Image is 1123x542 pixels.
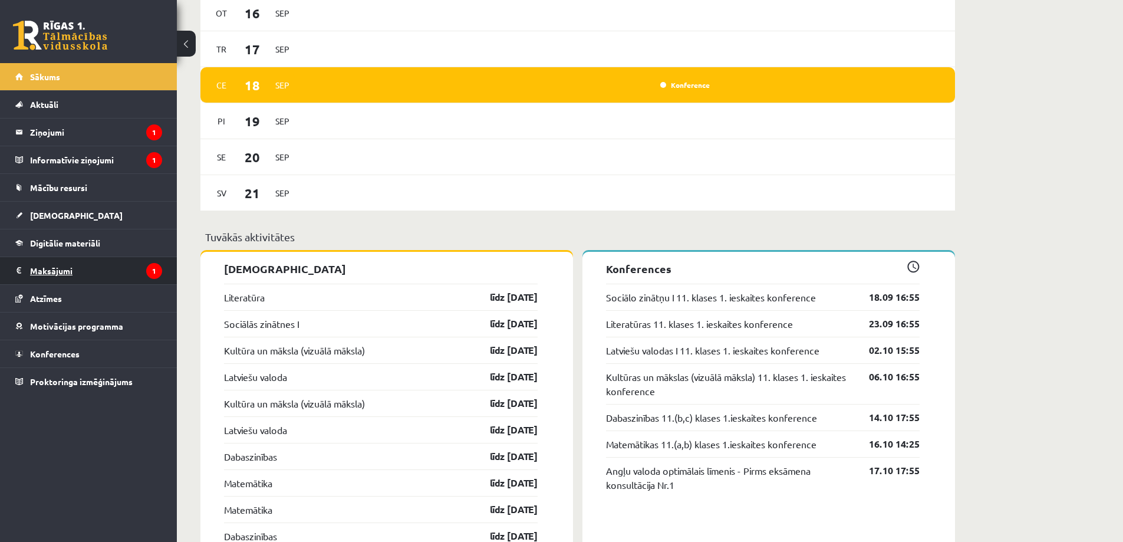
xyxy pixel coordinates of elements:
span: 19 [234,111,271,131]
legend: Informatīvie ziņojumi [30,146,162,173]
a: Literatūras 11. klases 1. ieskaites konference [606,317,793,331]
a: līdz [DATE] [469,396,538,410]
span: Sv [209,184,234,202]
a: Latviešu valodas I 11. klases 1. ieskaites konference [606,343,819,357]
i: 1 [146,124,162,140]
span: Sākums [30,71,60,82]
span: 20 [234,147,271,167]
a: 23.09 16:55 [851,317,920,331]
a: Sociālās zinātnes I [224,317,299,331]
a: Angļu valoda optimālais līmenis - Pirms eksāmena konsultācija Nr.1 [606,464,851,492]
a: līdz [DATE] [469,476,538,490]
a: līdz [DATE] [469,449,538,464]
span: Se [209,148,234,166]
a: [DEMOGRAPHIC_DATA] [15,202,162,229]
span: Sep [270,184,295,202]
i: 1 [146,263,162,279]
a: Mācību resursi [15,174,162,201]
span: Sep [270,40,295,58]
a: Proktoringa izmēģinājums [15,368,162,395]
a: 18.09 16:55 [851,290,920,304]
a: Matemātika [224,476,272,490]
span: Proktoringa izmēģinājums [30,376,133,387]
span: Sep [270,148,295,166]
a: 17.10 17:55 [851,464,920,478]
a: Konference [660,80,710,90]
a: Konferences [15,340,162,367]
a: Kultūras un mākslas (vizuālā māksla) 11. klases 1. ieskaites konference [606,370,851,398]
span: Tr [209,40,234,58]
span: Aktuāli [30,99,58,110]
span: Mācību resursi [30,182,87,193]
a: Dabaszinības 11.(b,c) klases 1.ieskaites konference [606,410,817,425]
span: Pi [209,112,234,130]
a: līdz [DATE] [469,343,538,357]
i: 1 [146,152,162,168]
a: 16.10 14:25 [851,437,920,451]
p: Konferences [606,261,920,277]
a: Kultūra un māksla (vizuālā māksla) [224,343,365,357]
a: Atzīmes [15,285,162,312]
a: Aktuāli [15,91,162,118]
a: Informatīvie ziņojumi1 [15,146,162,173]
legend: Ziņojumi [30,119,162,146]
span: [DEMOGRAPHIC_DATA] [30,210,123,221]
legend: Maksājumi [30,257,162,284]
a: 14.10 17:55 [851,410,920,425]
span: 18 [234,75,271,95]
p: Tuvākās aktivitātes [205,229,950,245]
a: Dabaszinības [224,449,277,464]
a: līdz [DATE] [469,370,538,384]
a: līdz [DATE] [469,290,538,304]
span: Motivācijas programma [30,321,123,331]
a: Sociālo zinātņu I 11. klases 1. ieskaites konference [606,290,816,304]
a: Motivācijas programma [15,313,162,340]
a: 06.10 16:55 [851,370,920,384]
span: Digitālie materiāli [30,238,100,248]
a: 02.10 15:55 [851,343,920,357]
span: Ot [209,4,234,22]
a: Maksājumi1 [15,257,162,284]
a: līdz [DATE] [469,423,538,437]
a: Latviešu valoda [224,423,287,437]
a: Literatūra [224,290,265,304]
span: 17 [234,40,271,59]
span: Ce [209,76,234,94]
a: Matemātika [224,502,272,517]
a: Kultūra un māksla (vizuālā māksla) [224,396,365,410]
a: Latviešu valoda [224,370,287,384]
a: Rīgas 1. Tālmācības vidusskola [13,21,107,50]
a: līdz [DATE] [469,502,538,517]
a: Ziņojumi1 [15,119,162,146]
a: Sākums [15,63,162,90]
span: 21 [234,183,271,203]
span: Sep [270,112,295,130]
p: [DEMOGRAPHIC_DATA] [224,261,538,277]
a: līdz [DATE] [469,317,538,331]
a: Digitālie materiāli [15,229,162,257]
span: Atzīmes [30,293,62,304]
span: Sep [270,4,295,22]
span: 16 [234,4,271,23]
a: Matemātikas 11.(a,b) klases 1.ieskaites konference [606,437,816,451]
span: Sep [270,76,295,94]
span: Konferences [30,349,80,359]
